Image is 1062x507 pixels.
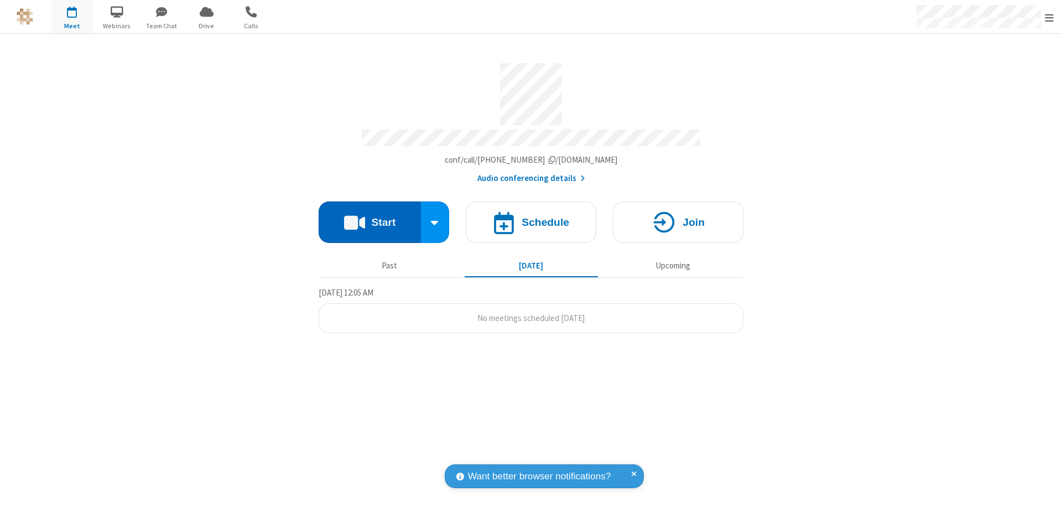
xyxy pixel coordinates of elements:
[421,201,450,243] div: Start conference options
[319,287,373,298] span: [DATE] 12:05 AM
[477,313,585,323] span: No meetings scheduled [DATE]
[683,217,705,227] h4: Join
[96,21,138,31] span: Webinars
[141,21,183,31] span: Team Chat
[468,469,611,484] span: Want better browser notifications?
[445,154,618,167] button: Copy my meeting room linkCopy my meeting room link
[371,217,395,227] h4: Start
[606,255,740,276] button: Upcoming
[17,8,33,25] img: QA Selenium DO NOT DELETE OR CHANGE
[51,21,93,31] span: Meet
[613,201,743,243] button: Join
[477,172,585,185] button: Audio conferencing details
[319,55,743,185] section: Account details
[323,255,456,276] button: Past
[319,201,421,243] button: Start
[445,154,618,165] span: Copy my meeting room link
[231,21,272,31] span: Calls
[319,286,743,334] section: Today's Meetings
[466,201,596,243] button: Schedule
[522,217,569,227] h4: Schedule
[186,21,227,31] span: Drive
[465,255,598,276] button: [DATE]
